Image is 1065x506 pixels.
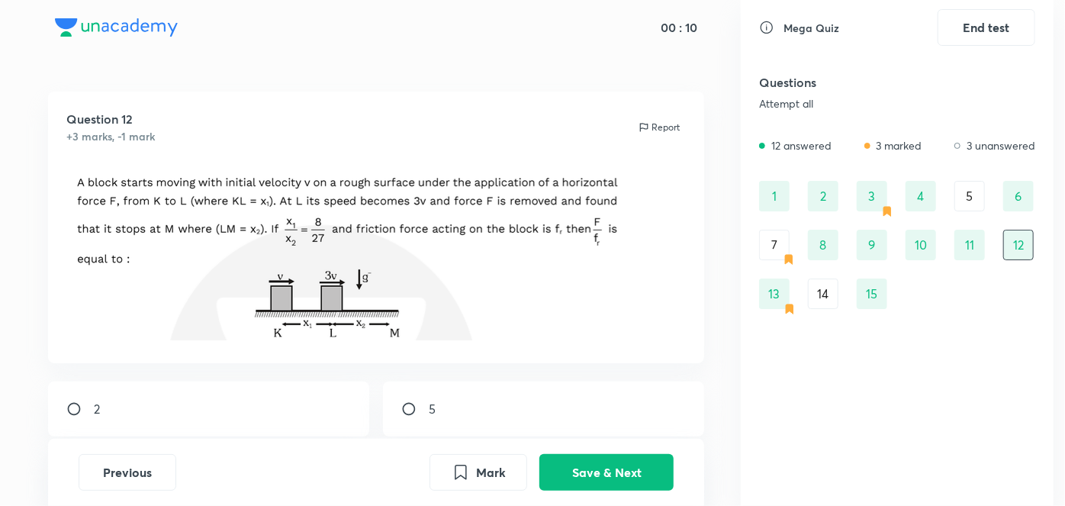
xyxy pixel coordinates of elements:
[954,230,985,260] div: 11
[954,181,985,211] div: 5
[857,181,887,211] div: 3
[906,230,936,260] div: 10
[94,400,100,418] p: 2
[66,128,155,144] h6: +3 marks, -1 mark
[658,20,682,35] h5: 00 :
[857,279,887,309] div: 15
[808,230,838,260] div: 8
[430,454,527,491] button: Mark
[759,73,952,92] h5: Questions
[808,181,838,211] div: 2
[771,137,832,153] p: 12 answered
[877,137,922,153] p: 3 marked
[938,9,1035,46] button: End test
[759,181,790,211] div: 1
[967,137,1035,153] p: 3 unanswered
[783,20,839,36] h6: Mega Quiz
[906,181,936,211] div: 4
[66,163,652,340] img: Screenshot 2025-08-31 at 10.43.38 AM.png
[759,98,952,110] div: Attempt all
[429,400,436,418] p: 5
[759,279,790,309] div: 13
[682,20,697,35] h5: 10
[808,279,838,309] div: 14
[652,121,680,134] p: Report
[638,121,650,134] img: report icon
[1003,181,1034,211] div: 6
[66,110,155,128] h5: Question 12
[79,454,176,491] button: Previous
[1003,230,1034,260] div: 12
[539,454,674,491] button: Save & Next
[857,230,887,260] div: 9
[759,230,790,260] div: 7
